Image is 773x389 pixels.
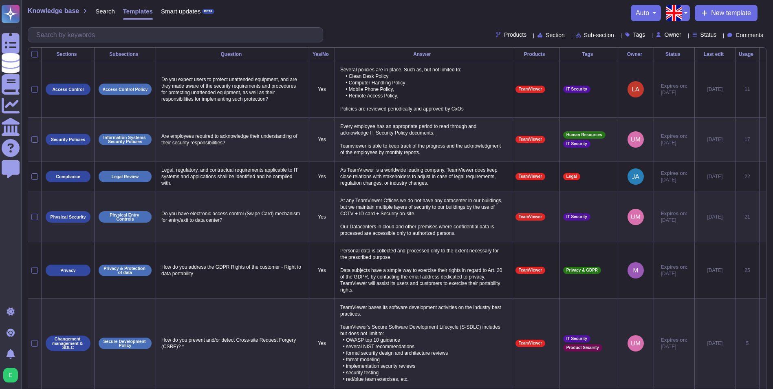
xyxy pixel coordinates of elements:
p: Access Control Policy [103,87,148,92]
div: 22 [739,173,756,180]
input: Search by keywords [32,28,323,42]
img: user [628,262,644,278]
div: [DATE] [698,340,732,347]
span: Privacy & GDPR [566,268,598,272]
span: New template [711,10,751,16]
p: Security Policies [51,137,85,142]
div: Owner [621,52,650,57]
img: en [666,5,682,21]
p: At any TeamViewer Offices we do not have any datacenter in our buildings, but we maintain multipl... [338,195,509,239]
p: Privacy [60,268,75,273]
img: user [3,368,18,382]
div: Yes/No [313,52,331,57]
div: 11 [739,86,756,93]
div: 25 [739,267,756,274]
span: Comments [736,32,763,38]
p: Yes [313,86,331,93]
p: Physical Security [51,215,86,219]
div: BETA [202,9,214,14]
div: [DATE] [698,136,732,143]
span: TeamViewer [519,87,542,91]
p: Secure Development Policy [101,339,149,348]
p: Access Control [52,87,84,92]
span: Expires on: [661,210,687,217]
p: Legal Review [112,175,139,179]
p: TeamViewer bases its software development activities on the industry best practices. TeamViewer's... [338,302,509,385]
span: [DATE] [661,89,687,96]
span: [DATE] [661,217,687,223]
span: [DATE] [661,177,687,183]
span: Tags [633,32,645,38]
p: Yes [313,340,331,347]
span: Section [546,32,565,38]
span: Expires on: [661,337,687,343]
p: Personal data is collected and processed only to the extent necessary for the prescribed purpose.... [338,245,509,295]
span: Products [504,32,526,38]
p: How do you prevent and/or detect Cross-site Request Forgery (CSRF)? * [159,335,306,352]
img: user [628,335,644,351]
span: IT Security [566,87,587,91]
span: Expires on: [661,264,687,270]
span: Expires on: [661,83,687,89]
p: Every employee has an appropriate period to read through and acknowledge IT Security Policy docum... [338,121,509,158]
div: Last edit [698,52,732,57]
img: user [628,81,644,97]
div: Products [515,52,556,57]
img: user [628,168,644,185]
div: Answer [338,52,509,57]
span: Smart updates [161,8,201,14]
span: Knowledge base [28,8,79,14]
p: Are employees required to acknowledge their understanding of their security responsibilities? [159,131,306,148]
span: Human Resources [566,133,602,137]
div: 21 [739,214,756,220]
span: Status [700,32,717,38]
div: 5 [739,340,756,347]
p: As TeamViewer is a worldwide leading company, TeamViewer does keep close relations with stakehold... [338,165,509,188]
button: user [2,366,24,384]
span: IT Security [566,337,587,341]
div: Status [657,52,691,57]
p: Yes [313,136,331,143]
div: Tags [563,52,614,57]
p: Yes [313,214,331,220]
span: TeamViewer [519,215,542,219]
span: IT Security [566,142,587,146]
span: [DATE] [661,270,687,277]
span: auto [636,10,649,16]
p: Do you have electronic access control (Swipe Card) mechanism for entry/exit to data center? [159,208,306,225]
p: Yes [313,173,331,180]
p: Several policies are in place. Such as, but not limited to: • Clean Desk Policy • Computer Handli... [338,64,509,114]
div: [DATE] [698,173,732,180]
span: TeamViewer [519,137,542,141]
p: Yes [313,267,331,274]
span: Owner [664,32,681,38]
img: user [628,131,644,148]
p: Changement management & SDLC [48,337,88,350]
span: Expires on: [661,170,687,177]
p: Compliance [56,175,80,179]
p: Information Systems Security Policies [101,135,149,144]
span: Sub-section [584,32,614,38]
p: Physical Entry Controls [101,213,149,221]
img: user [628,209,644,225]
span: Legal [566,175,577,179]
div: 17 [739,136,756,143]
span: TeamViewer [519,175,542,179]
span: TeamViewer [519,341,542,345]
button: auto [636,10,656,16]
div: [DATE] [698,214,732,220]
span: Search [95,8,115,14]
div: Subsections [98,52,152,57]
span: [DATE] [661,139,687,146]
div: Sections [45,52,91,57]
span: Templates [123,8,153,14]
p: How do you address the GDPR Rights of the customer - Right to data portability [159,262,306,279]
div: Usage [739,52,756,57]
span: Expires on: [661,133,687,139]
div: [DATE] [698,267,732,274]
div: [DATE] [698,86,732,93]
button: New template [695,5,758,21]
span: IT Security [566,215,587,219]
span: [DATE] [661,343,687,350]
span: TeamViewer [519,268,542,272]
